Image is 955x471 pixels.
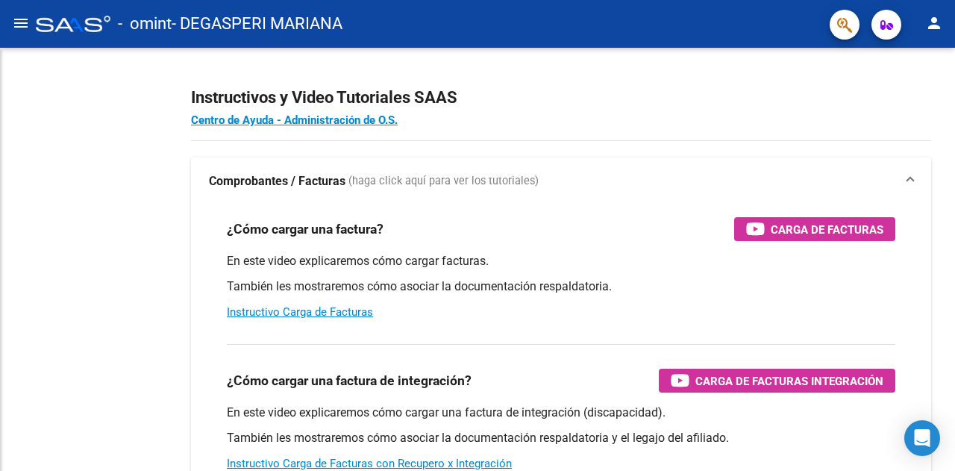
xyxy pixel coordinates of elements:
[227,305,373,319] a: Instructivo Carga de Facturas
[12,14,30,32] mat-icon: menu
[227,278,895,295] p: También les mostraremos cómo asociar la documentación respaldatoria.
[227,370,472,391] h3: ¿Cómo cargar una factura de integración?
[771,220,883,239] span: Carga de Facturas
[118,7,172,40] span: - omint
[227,430,895,446] p: También les mostraremos cómo asociar la documentación respaldatoria y el legajo del afiliado.
[191,157,931,205] mat-expansion-panel-header: Comprobantes / Facturas (haga click aquí para ver los tutoriales)
[659,369,895,393] button: Carga de Facturas Integración
[227,253,895,269] p: En este video explicaremos cómo cargar facturas.
[348,173,539,190] span: (haga click aquí para ver los tutoriales)
[904,420,940,456] div: Open Intercom Messenger
[925,14,943,32] mat-icon: person
[695,372,883,390] span: Carga de Facturas Integración
[172,7,342,40] span: - DEGASPERI MARIANA
[191,84,931,112] h2: Instructivos y Video Tutoriales SAAS
[191,113,398,127] a: Centro de Ayuda - Administración de O.S.
[227,405,895,421] p: En este video explicaremos cómo cargar una factura de integración (discapacidad).
[209,173,345,190] strong: Comprobantes / Facturas
[227,457,512,470] a: Instructivo Carga de Facturas con Recupero x Integración
[227,219,383,240] h3: ¿Cómo cargar una factura?
[734,217,895,241] button: Carga de Facturas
